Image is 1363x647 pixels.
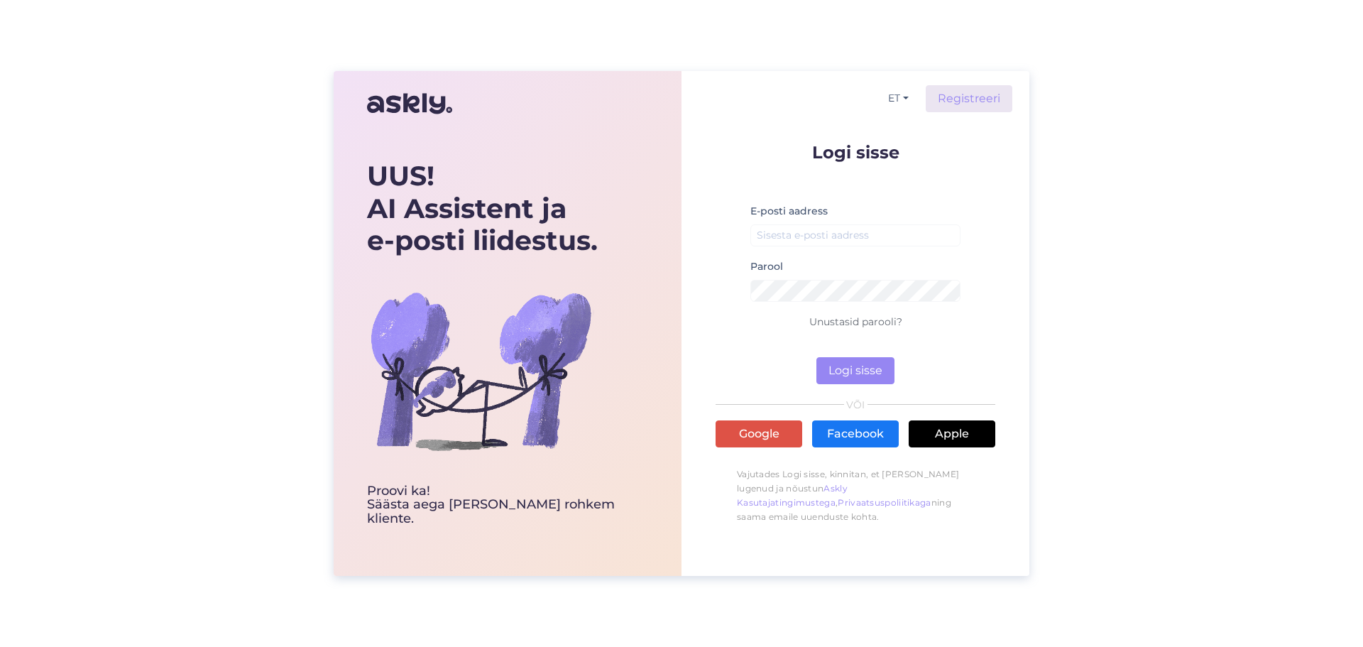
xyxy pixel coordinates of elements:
div: Proovi ka! Säästa aega [PERSON_NAME] rohkem kliente. [367,484,648,526]
a: Registreeri [926,85,1012,112]
span: VÕI [844,400,867,410]
label: E-posti aadress [750,204,828,219]
p: Vajutades Logi sisse, kinnitan, et [PERSON_NAME] lugenud ja nõustun , ning saama emaile uuenduste... [716,460,995,531]
a: Askly Kasutajatingimustega [737,483,848,508]
label: Parool [750,259,783,274]
img: bg-askly [367,257,594,484]
a: Facebook [812,420,899,447]
div: UUS! AI Assistent ja e-posti liidestus. [367,160,648,257]
button: Logi sisse [816,357,894,384]
button: ET [882,88,914,109]
a: Apple [909,420,995,447]
a: Privaatsuspoliitikaga [838,497,931,508]
input: Sisesta e-posti aadress [750,224,960,246]
img: Askly [367,87,452,121]
a: Unustasid parooli? [809,315,902,328]
p: Logi sisse [716,143,995,161]
a: Google [716,420,802,447]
